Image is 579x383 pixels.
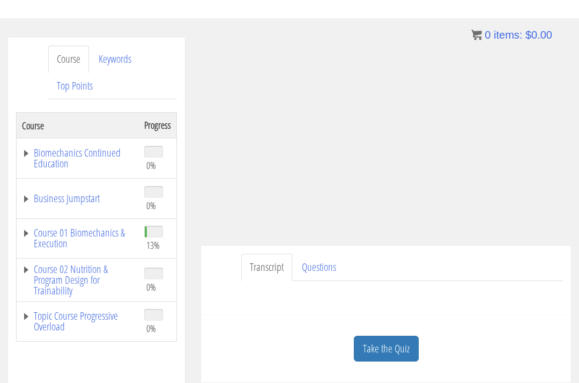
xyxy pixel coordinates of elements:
[22,148,133,169] a: Biomechanics Continued Education
[494,29,522,41] span: items:
[146,159,156,171] span: 0%
[471,29,552,41] a: 0 items: $0.00
[525,29,552,41] bdi: 0.00
[354,336,419,362] a: Take the Quiz
[22,227,133,249] a: Course 01 Biomechanics & Execution
[146,200,156,211] span: 0%
[241,254,292,281] a: Transcript
[90,46,140,73] a: Keywords
[146,322,156,334] span: 0%
[22,193,133,204] a: Business Jumpstart
[139,113,177,138] th: Progress
[293,254,345,281] a: Questions
[17,113,139,138] th: Course
[146,281,156,293] span: 0%
[22,311,133,332] a: Topic Course Progressive Overload
[471,30,482,40] img: icon11.png
[146,239,160,251] span: 13%
[22,264,133,296] a: Course 02 Nutrition & Program Design for Trainability
[48,72,101,100] a: Top Points
[48,46,89,73] a: Course
[525,29,531,41] span: $
[485,29,491,41] span: 0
